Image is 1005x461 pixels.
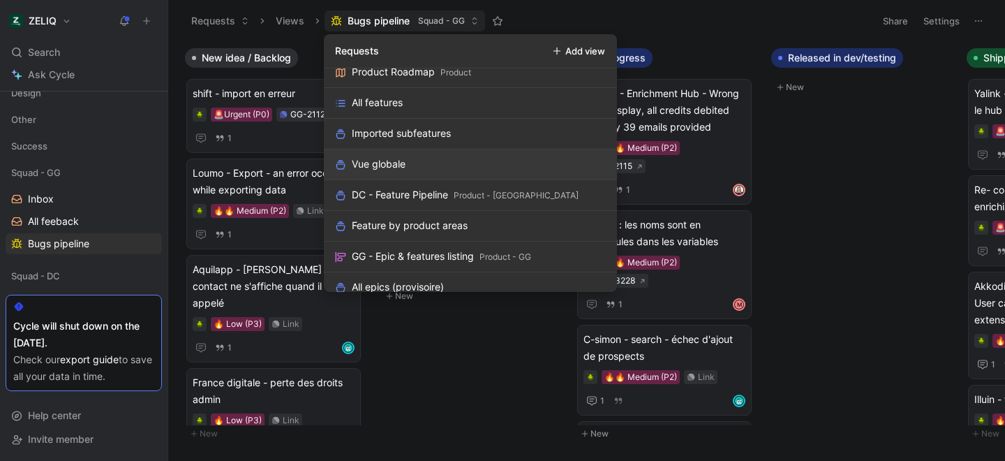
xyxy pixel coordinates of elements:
div: All features [352,94,403,111]
div: Product - [GEOGRAPHIC_DATA] [454,189,579,203]
div: Feature by product areas [352,217,468,234]
div: All epics (provisoire) [352,279,444,295]
div: Product - GG [479,250,531,264]
div: Imported subfeatures [352,125,451,142]
div: DC - Feature Pipeline [352,186,448,203]
div: Product [440,66,471,80]
div: Vue globale [352,156,405,173]
div: Requests [335,43,379,59]
a: Vue globale [324,149,617,180]
a: GG - Epic & features listingProduct - GG [324,242,617,272]
a: DC - Feature PipelineProduct - [GEOGRAPHIC_DATA] [324,180,617,211]
a: All features [324,88,617,119]
button: Add view [546,41,611,61]
a: Feature by product areas [324,211,617,242]
a: Product RoadmapProduct [324,57,617,88]
div: GG - Epic & features listing [352,248,474,265]
div: Product Roadmap [352,64,435,80]
a: Imported subfeatures [324,119,617,149]
a: All epics (provisoire) [324,272,617,303]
